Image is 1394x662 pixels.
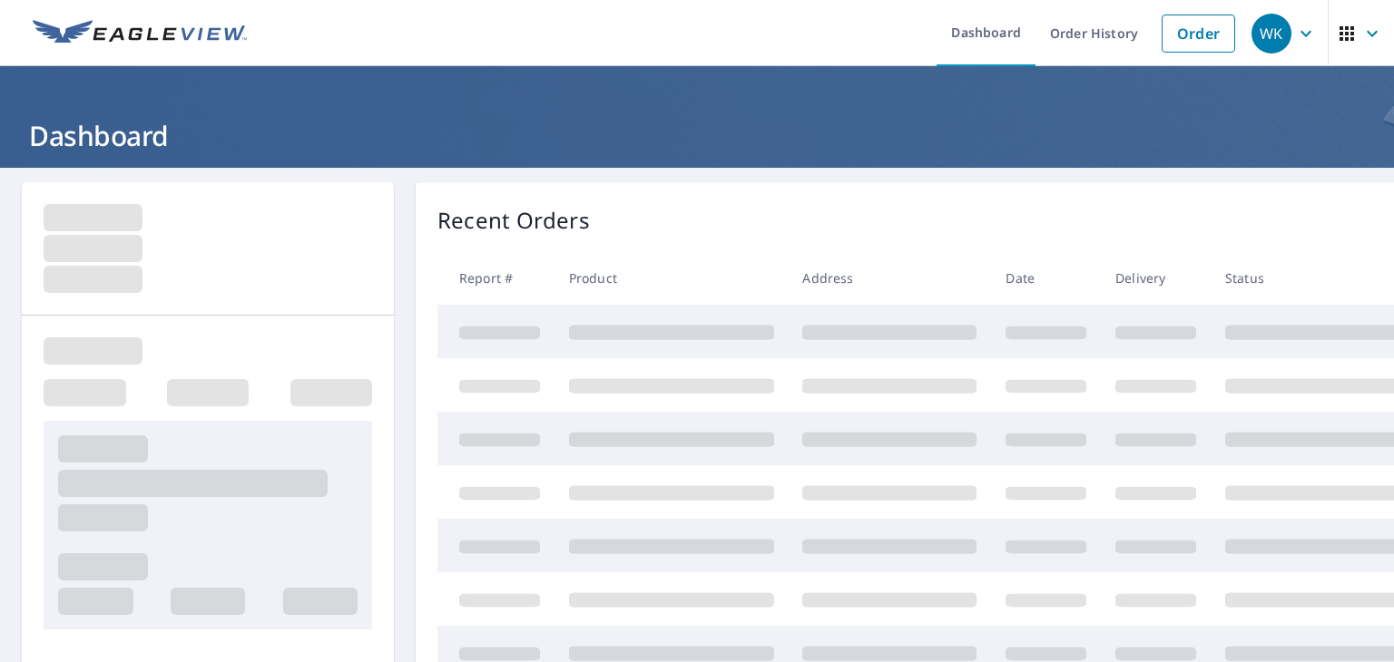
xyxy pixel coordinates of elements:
th: Product [555,251,789,305]
div: WK [1252,14,1291,54]
th: Delivery [1101,251,1211,305]
a: Order [1162,15,1235,53]
h1: Dashboard [22,117,1372,154]
img: EV Logo [33,20,247,47]
p: Recent Orders [437,204,590,237]
th: Address [788,251,991,305]
th: Date [991,251,1101,305]
th: Report # [437,251,555,305]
